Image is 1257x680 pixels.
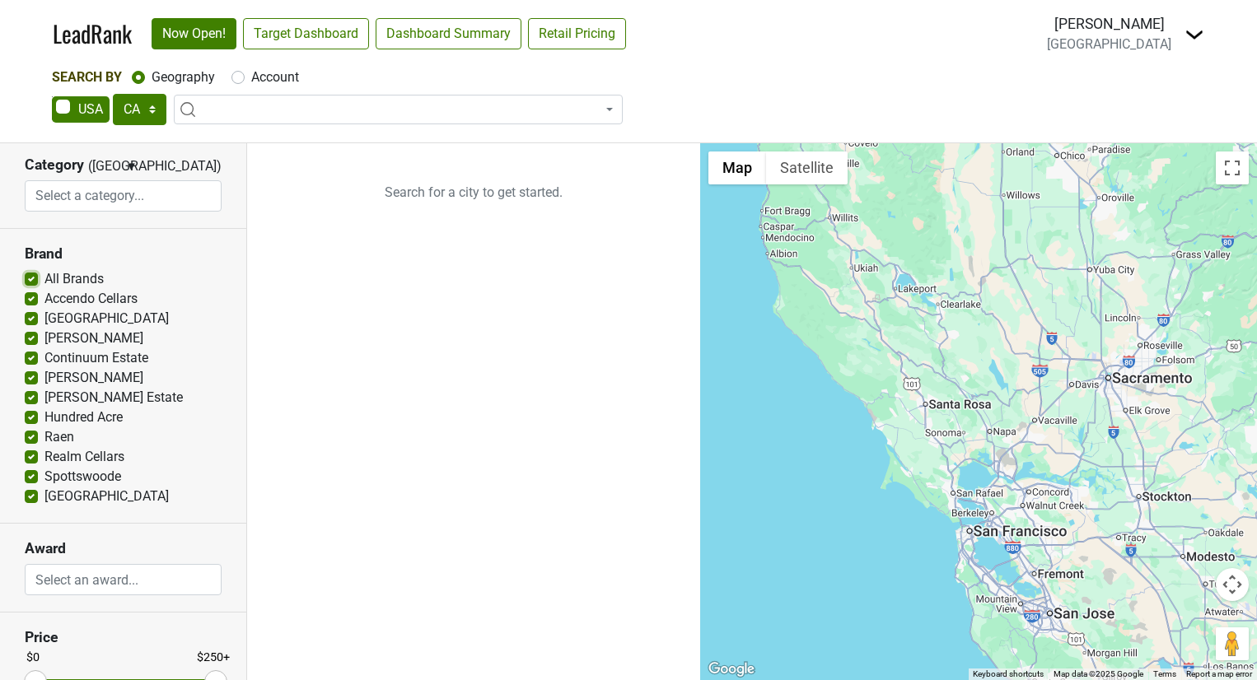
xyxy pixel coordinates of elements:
[1185,25,1204,44] img: Dropdown Menu
[704,659,759,680] a: Open this area in Google Maps (opens a new window)
[528,18,626,49] a: Retail Pricing
[376,18,521,49] a: Dashboard Summary
[44,269,104,289] label: All Brands
[1216,627,1249,660] button: Drag Pegman onto the map to open Street View
[26,564,221,595] input: Select an award...
[152,18,236,49] a: Now Open!
[973,668,1044,680] button: Keyboard shortcuts
[44,368,143,388] label: [PERSON_NAME]
[26,180,221,212] input: Select a category...
[125,159,138,174] span: ▼
[1186,669,1252,678] a: Report a map error
[708,151,766,184] button: Show street map
[1047,36,1171,52] span: [GEOGRAPHIC_DATA]
[152,68,215,87] label: Geography
[243,18,369,49] a: Target Dashboard
[197,650,230,668] div: $250+
[1153,669,1176,678] a: Terms (opens in new tab)
[44,328,143,348] label: [PERSON_NAME]
[25,245,222,263] h3: Brand
[1054,669,1143,678] span: Map data ©2025 Google
[25,540,222,557] h3: Award
[52,69,122,85] span: Search By
[25,156,84,174] h3: Category
[44,289,138,309] label: Accendo Cellars
[44,309,169,328] label: [GEOGRAPHIC_DATA]
[766,151,848,184] button: Show satellite imagery
[704,659,759,680] img: Google
[88,156,121,180] span: ([GEOGRAPHIC_DATA])
[1216,568,1249,601] button: Map camera controls
[44,447,124,467] label: Realm Cellars
[44,408,123,427] label: Hundred Acre
[251,68,299,87] label: Account
[44,427,74,447] label: Raen
[44,467,121,487] label: Spottswoode
[44,348,148,368] label: Continuum Estate
[1047,13,1171,35] div: [PERSON_NAME]
[247,143,700,242] p: Search for a city to get started.
[53,16,132,51] a: LeadRank
[44,487,169,506] label: [GEOGRAPHIC_DATA]
[26,650,40,668] div: $0
[25,629,222,646] h3: Price
[44,388,183,408] label: [PERSON_NAME] Estate
[1216,151,1249,184] button: Toggle fullscreen view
